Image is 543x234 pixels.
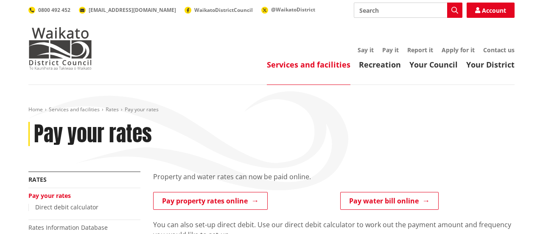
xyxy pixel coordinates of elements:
a: WaikatoDistrictCouncil [185,6,253,14]
a: Contact us [483,46,515,54]
a: Account [467,3,515,18]
a: Services and facilities [267,59,350,70]
a: Your Council [409,59,458,70]
a: Say it [358,46,374,54]
div: Property and water rates can now be paid online. [153,172,515,192]
a: Direct debit calculator [35,203,98,211]
span: WaikatoDistrictCouncil [194,6,253,14]
a: Pay your rates [28,192,71,200]
a: Services and facilities [49,106,100,113]
span: Pay your rates [125,106,159,113]
span: 0800 492 452 [38,6,70,14]
nav: breadcrumb [28,106,515,113]
a: Rates [28,175,47,183]
span: [EMAIL_ADDRESS][DOMAIN_NAME] [89,6,176,14]
span: @WaikatoDistrict [271,6,315,13]
img: Waikato District Council - Te Kaunihera aa Takiwaa o Waikato [28,27,92,70]
a: Pay water bill online [340,192,439,210]
a: Your District [466,59,515,70]
a: 0800 492 452 [28,6,70,14]
a: Rates [106,106,119,113]
a: Apply for it [442,46,475,54]
a: Home [28,106,43,113]
a: [EMAIL_ADDRESS][DOMAIN_NAME] [79,6,176,14]
a: Rates Information Database [28,223,108,231]
a: Recreation [359,59,401,70]
h1: Pay your rates [34,122,152,147]
a: Pay it [382,46,399,54]
a: @WaikatoDistrict [261,6,315,13]
a: Pay property rates online [153,192,268,210]
input: Search input [354,3,462,18]
a: Report it [407,46,433,54]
